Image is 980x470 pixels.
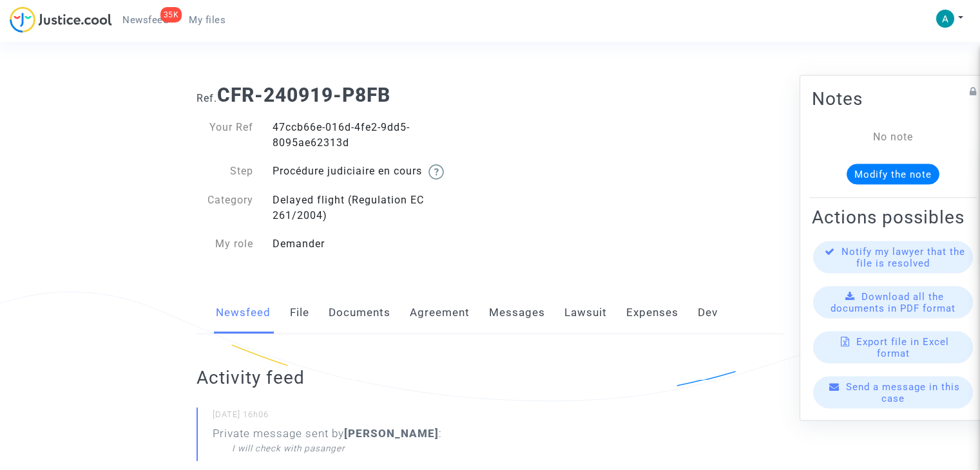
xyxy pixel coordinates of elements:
[197,366,549,389] h2: Activity feed
[847,164,939,185] button: Modify the note
[187,236,263,252] div: My role
[428,164,444,180] img: help.svg
[344,427,439,440] b: [PERSON_NAME]
[112,10,178,30] a: 35KNewsfeed
[841,246,965,269] span: Notify my lawyer that the file is resolved
[122,14,168,26] span: Newsfeed
[263,236,490,252] div: Demander
[626,292,678,334] a: Expenses
[263,120,490,151] div: 47ccb66e-016d-4fe2-9dd5-8095ae62313d
[213,426,442,455] div: Private message sent by :
[187,193,263,223] div: Category
[216,292,271,334] a: Newsfeed
[936,10,954,28] img: ACg8ocKxEh1roqPwRpg1kojw5Hkh0hlUCvJS7fqe8Gto7GA9q_g7JA=s96-c
[856,336,949,359] span: Export file in Excel format
[232,442,442,455] div: I will check with pasanger
[564,292,607,334] a: Lawsuit
[187,164,263,180] div: Step
[698,292,718,334] a: Dev
[263,193,490,223] div: Delayed flight (Regulation EC 261/2004)
[160,7,182,23] div: 35K
[178,10,236,30] a: My files
[489,292,545,334] a: Messages
[846,381,960,404] span: Send a message in this case
[213,409,549,426] small: [DATE] 16h06
[831,291,956,314] span: Download all the documents in PDF format
[831,129,955,145] div: No note
[187,120,263,151] div: Your Ref
[812,88,974,110] h2: Notes
[263,164,490,180] div: Procédure judiciaire en cours
[290,292,309,334] a: File
[329,292,390,334] a: Documents
[10,6,112,33] img: jc-logo.svg
[189,14,226,26] span: My files
[217,84,390,106] b: CFR-240919-P8FB
[812,206,974,229] h2: Actions possibles
[410,292,470,334] a: Agreement
[197,92,217,104] span: Ref.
